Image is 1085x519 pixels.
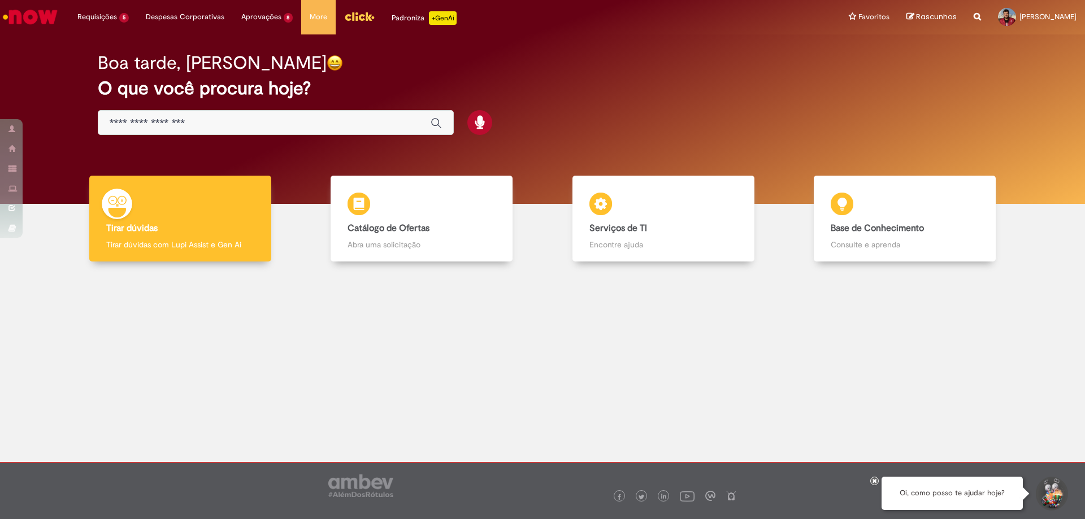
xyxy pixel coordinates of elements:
[1034,477,1068,511] button: Iniciar Conversa de Suporte
[882,477,1023,510] div: Oi, como posso te ajudar hoje?
[119,13,129,23] span: 5
[98,53,327,73] h2: Boa tarde, [PERSON_NAME]
[831,223,924,234] b: Base de Conhecimento
[680,489,695,503] img: logo_footer_youtube.png
[639,494,644,500] img: logo_footer_twitter.png
[344,8,375,25] img: click_logo_yellow_360x200.png
[542,176,784,262] a: Serviços de TI Encontre ajuda
[589,239,737,250] p: Encontre ajuda
[831,239,979,250] p: Consulte e aprenda
[392,11,457,25] div: Padroniza
[705,491,715,501] img: logo_footer_workplace.png
[617,494,622,500] img: logo_footer_facebook.png
[348,239,496,250] p: Abra uma solicitação
[726,491,736,501] img: logo_footer_naosei.png
[310,11,327,23] span: More
[327,55,343,71] img: happy-face.png
[348,223,429,234] b: Catálogo de Ofertas
[59,176,301,262] a: Tirar dúvidas Tirar dúvidas com Lupi Assist e Gen Ai
[429,11,457,25] p: +GenAi
[328,474,393,497] img: logo_footer_ambev_rotulo_gray.png
[284,13,293,23] span: 8
[661,494,667,500] img: logo_footer_linkedin.png
[916,11,957,22] span: Rascunhos
[906,12,957,23] a: Rascunhos
[146,11,224,23] span: Despesas Corporativas
[106,239,254,250] p: Tirar dúvidas com Lupi Assist e Gen Ai
[98,78,988,98] h2: O que você procura hoje?
[784,176,1026,262] a: Base de Conhecimento Consulte e aprenda
[241,11,281,23] span: Aprovações
[77,11,117,23] span: Requisições
[301,176,543,262] a: Catálogo de Ofertas Abra uma solicitação
[1,6,59,28] img: ServiceNow
[106,223,158,234] b: Tirar dúvidas
[1019,12,1077,21] span: [PERSON_NAME]
[589,223,647,234] b: Serviços de TI
[858,11,889,23] span: Favoritos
